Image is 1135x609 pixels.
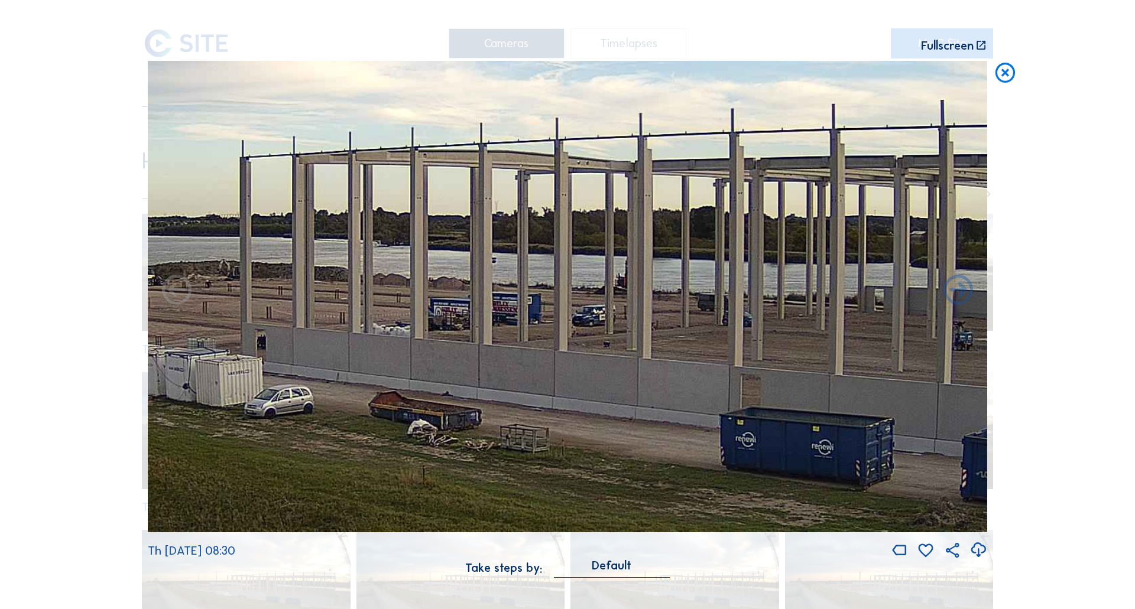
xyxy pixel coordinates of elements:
[921,40,974,51] div: Fullscreen
[941,273,976,309] i: Back
[148,543,235,558] span: Th [DATE] 08:30
[159,273,194,309] i: Forward
[465,562,542,574] div: Take steps by:
[592,560,631,571] div: Default
[148,61,987,533] img: Image
[554,560,670,577] div: Default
